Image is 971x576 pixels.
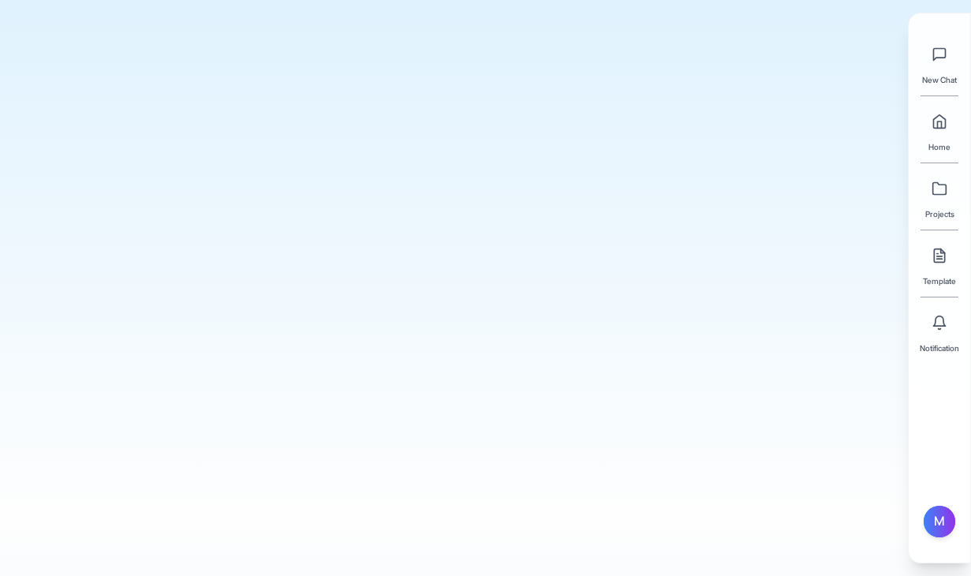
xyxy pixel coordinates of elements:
span: Home [928,140,950,153]
button: M [924,506,955,537]
span: Template [923,275,956,287]
span: Projects [925,208,954,220]
span: Notification [920,342,959,354]
span: New Chat [922,73,957,86]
